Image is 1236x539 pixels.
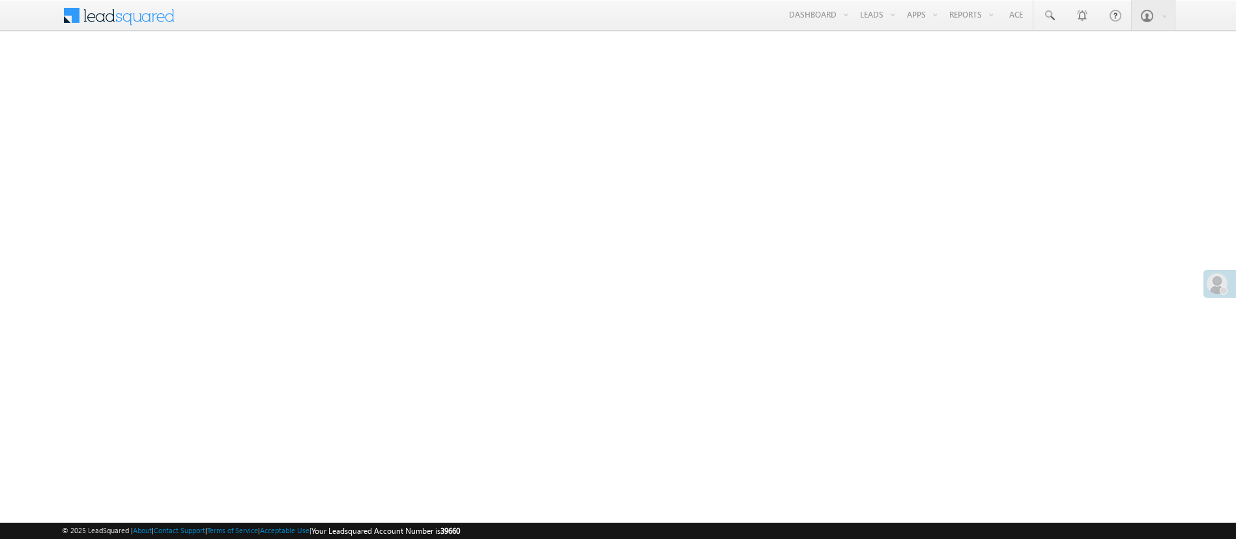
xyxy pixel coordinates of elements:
[207,526,258,534] a: Terms of Service
[62,525,460,537] span: © 2025 LeadSquared | | | | |
[260,526,309,534] a: Acceptable Use
[133,526,152,534] a: About
[311,526,460,536] span: Your Leadsquared Account Number is
[154,526,205,534] a: Contact Support
[440,526,460,536] span: 39660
